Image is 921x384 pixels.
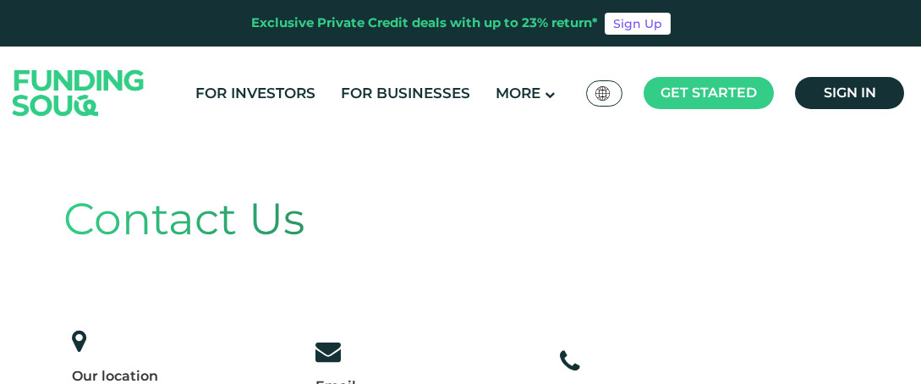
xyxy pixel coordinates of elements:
[605,13,671,35] a: Sign Up
[824,85,876,101] span: Sign in
[661,85,757,101] span: Get started
[63,186,858,252] div: Contact Us
[337,80,474,107] a: For Businesses
[251,14,598,33] div: Exclusive Private Credit deals with up to 23% return*
[191,80,320,107] a: For Investors
[496,85,540,101] span: More
[795,77,904,109] a: Sign in
[595,86,611,101] img: SA Flag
